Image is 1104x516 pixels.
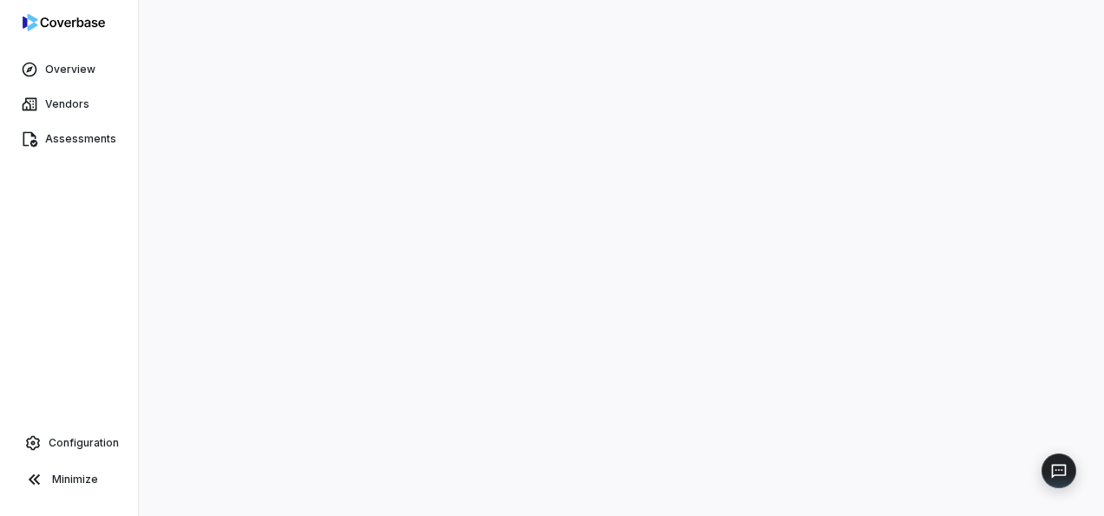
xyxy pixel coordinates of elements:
[23,14,105,31] img: logo-D7KZi-bG.svg
[3,54,135,85] a: Overview
[45,132,116,146] span: Assessments
[3,89,135,120] a: Vendors
[45,97,89,111] span: Vendors
[45,63,95,76] span: Overview
[3,123,135,155] a: Assessments
[52,473,98,486] span: Minimize
[7,462,131,497] button: Minimize
[7,427,131,459] a: Configuration
[49,436,119,450] span: Configuration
